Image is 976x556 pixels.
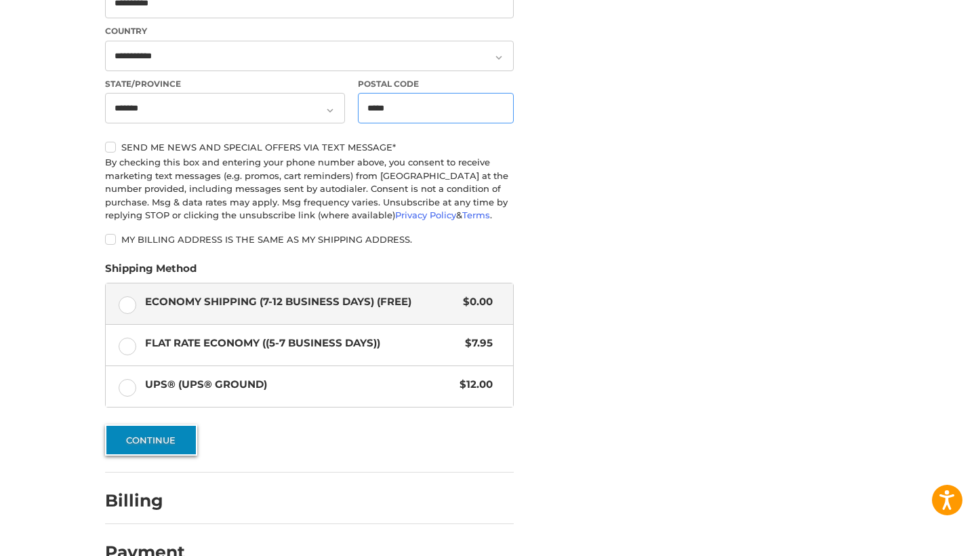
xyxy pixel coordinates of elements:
[459,336,493,351] span: $7.95
[105,234,514,245] label: My billing address is the same as my shipping address.
[395,210,456,220] a: Privacy Policy
[453,377,493,393] span: $12.00
[105,261,197,283] legend: Shipping Method
[105,424,197,456] button: Continue
[105,490,184,511] h2: Billing
[457,294,493,310] span: $0.00
[462,210,490,220] a: Terms
[105,78,345,90] label: State/Province
[145,377,453,393] span: UPS® (UPS® Ground)
[105,142,514,153] label: Send me news and special offers via text message*
[105,25,514,37] label: Country
[358,78,514,90] label: Postal Code
[145,294,457,310] span: Economy Shipping (7-12 Business Days) (Free)
[105,156,514,222] div: By checking this box and entering your phone number above, you consent to receive marketing text ...
[145,336,459,351] span: Flat Rate Economy ((5-7 Business Days))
